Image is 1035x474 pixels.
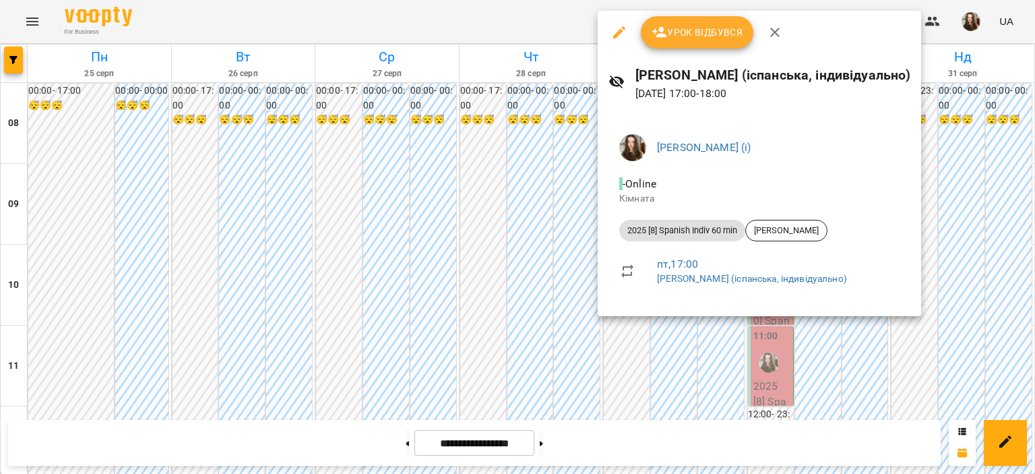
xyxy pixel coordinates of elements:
button: Урок відбувся [641,16,754,49]
a: [PERSON_NAME] (і) [657,141,751,154]
a: пт , 17:00 [657,258,698,270]
p: [DATE] 17:00 - 18:00 [635,86,911,102]
h6: [PERSON_NAME] (іспанська, індивідуально) [635,65,911,86]
span: Урок відбувся [652,24,743,40]
a: [PERSON_NAME] (іспанська, індивідуально) [657,273,847,284]
img: f828951e34a2a7ae30fa923eeeaf7e77.jpg [619,134,646,161]
span: [PERSON_NAME] [746,225,827,237]
span: - Online [619,177,659,190]
span: 2025 [8] Spanish Indiv 60 min [619,225,745,237]
div: [PERSON_NAME] [745,220,827,241]
p: Кімната [619,192,900,206]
